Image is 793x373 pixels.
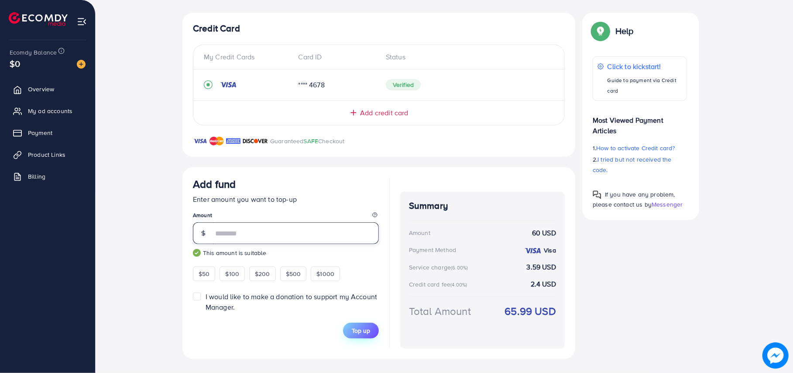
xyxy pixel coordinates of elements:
a: Product Links [7,146,89,163]
span: Ecomdy Balance [10,48,57,57]
img: logo [9,12,68,26]
a: Billing [7,168,89,185]
span: Overview [28,85,54,93]
div: My Credit Cards [204,52,292,62]
img: menu [77,17,87,27]
span: $200 [255,269,270,278]
h4: Summary [409,200,556,211]
img: image [762,342,789,369]
a: My ad accounts [7,102,89,120]
a: Payment [7,124,89,142]
p: Enter amount you want to top-up [193,194,379,204]
span: Verified [386,79,421,90]
a: Overview [7,80,89,98]
p: 1. [593,143,687,153]
img: Popup guide [593,190,601,199]
p: Guide to payment via Credit card [608,75,682,96]
span: $500 [286,269,301,278]
img: brand [243,136,268,146]
div: Status [379,52,554,62]
span: Product Links [28,150,65,159]
button: Top up [343,323,379,338]
div: Payment Method [409,245,456,254]
img: brand [226,136,240,146]
strong: 65.99 USD [505,304,556,319]
svg: record circle [204,80,213,89]
span: Messenger [652,200,683,209]
div: Total Amount [409,304,471,319]
small: (6.00%) [451,264,468,271]
small: This amount is suitable [193,249,379,257]
img: credit [524,247,542,254]
p: 2. [593,154,687,175]
span: If you have any problem, please contact us by [593,190,675,209]
span: How to activate Credit card? [596,144,675,152]
img: guide [193,249,201,257]
span: $1000 [316,269,334,278]
img: brand [209,136,224,146]
h3: Add fund [193,178,236,190]
img: credit [220,81,237,88]
span: Billing [28,172,45,181]
strong: 60 USD [532,228,556,238]
img: Popup guide [593,23,608,39]
span: Add credit card [360,108,408,118]
strong: 2.4 USD [531,279,556,289]
img: image [77,60,86,69]
span: $0 [10,57,20,70]
strong: 3.59 USD [527,262,556,272]
span: SAFE [304,137,319,145]
div: Service charge [409,263,470,272]
small: (4.00%) [450,281,467,288]
strong: Visa [544,246,556,255]
span: $50 [199,269,209,278]
span: My ad accounts [28,107,72,115]
div: Card ID [292,52,379,62]
span: $100 [225,269,239,278]
img: brand [193,136,207,146]
p: Most Viewed Payment Articles [593,108,687,136]
legend: Amount [193,211,379,222]
span: I would like to make a donation to support my Account Manager. [206,292,377,311]
p: Click to kickstart! [608,61,682,72]
p: Help [615,26,634,36]
div: Credit card fee [409,280,470,289]
span: Top up [352,326,370,335]
span: I tried but not received the code. [593,155,672,174]
p: Guaranteed Checkout [270,136,345,146]
h4: Credit Card [193,23,565,34]
span: Payment [28,128,52,137]
div: Amount [409,228,430,237]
